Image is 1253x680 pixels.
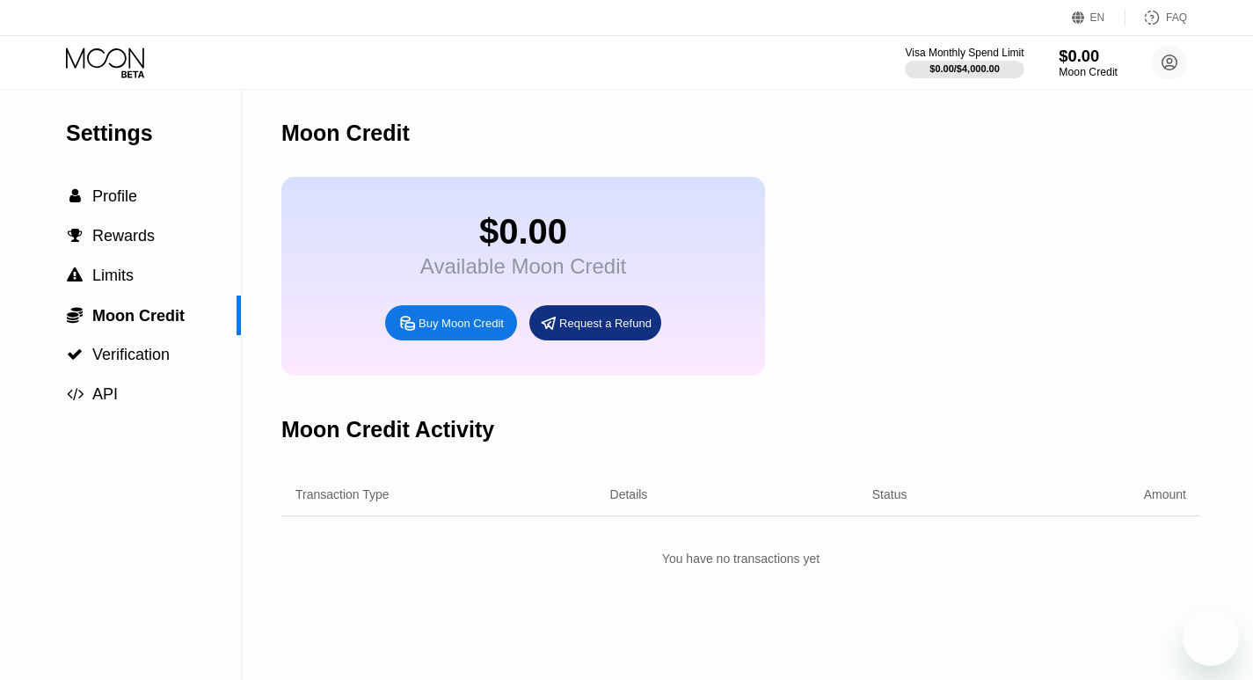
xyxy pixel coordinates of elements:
div: $0.00 [420,212,626,252]
div:  [66,347,84,362]
span:  [67,386,84,402]
div: Buy Moon Credit [385,305,517,340]
span: Profile [92,187,137,205]
span:  [68,228,83,244]
span: Rewards [92,227,155,245]
div: Request a Refund [559,316,652,331]
div: FAQ [1126,9,1187,26]
div: EN [1090,11,1105,24]
div: Buy Moon Credit [419,316,504,331]
div: Moon Credit [281,121,410,146]
div: Moon Credit Activity [281,417,494,442]
div:  [66,267,84,283]
span:  [67,306,83,324]
div: Settings [66,121,241,146]
div: Request a Refund [529,305,661,340]
div:  [66,188,84,204]
div:  [66,386,84,402]
iframe: Button to launch messaging window [1183,610,1239,666]
span:  [67,267,83,283]
div:  [66,306,84,324]
span: API [92,385,118,403]
div: $0.00 [1059,47,1118,65]
span: Limits [92,267,134,284]
span: Verification [92,346,170,363]
span:  [67,347,83,362]
div: EN [1072,9,1126,26]
div: Available Moon Credit [420,254,626,279]
div: Visa Monthly Spend Limit [905,47,1024,59]
span:  [69,188,81,204]
div:  [66,228,84,244]
div: Amount [1144,487,1186,501]
span: Moon Credit [92,307,185,325]
div: $0.00 / $4,000.00 [929,63,1000,74]
div: Status [872,487,907,501]
div: Visa Monthly Spend Limit$0.00/$4,000.00 [905,47,1024,78]
div: You have no transactions yet [281,543,1200,574]
div: Transaction Type [295,487,390,501]
div: Details [610,487,648,501]
div: FAQ [1166,11,1187,24]
div: Moon Credit [1059,66,1118,78]
div: $0.00Moon Credit [1059,47,1118,78]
